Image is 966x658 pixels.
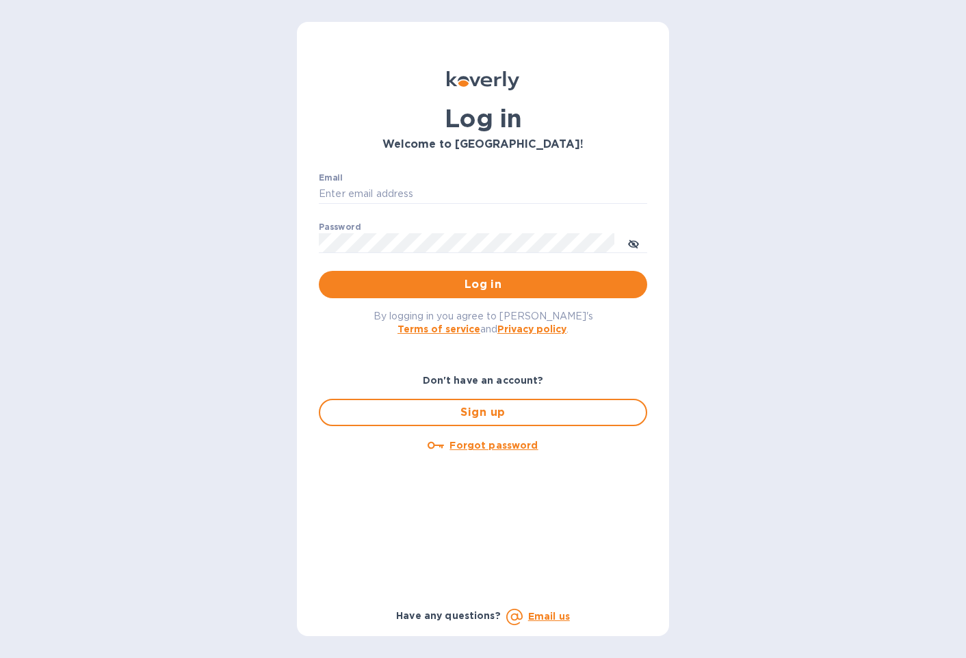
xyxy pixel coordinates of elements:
[319,138,647,151] h3: Welcome to [GEOGRAPHIC_DATA]!
[319,184,647,205] input: Enter email address
[396,610,501,621] b: Have any questions?
[319,174,343,182] label: Email
[528,611,570,622] a: Email us
[331,404,635,421] span: Sign up
[449,440,538,451] u: Forgot password
[397,324,480,334] a: Terms of service
[423,375,544,386] b: Don't have an account?
[319,223,361,231] label: Password
[319,104,647,133] h1: Log in
[447,71,519,90] img: Koverly
[330,276,636,293] span: Log in
[497,324,566,334] a: Privacy policy
[319,271,647,298] button: Log in
[620,229,647,256] button: toggle password visibility
[319,399,647,426] button: Sign up
[374,311,593,334] span: By logging in you agree to [PERSON_NAME]'s and .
